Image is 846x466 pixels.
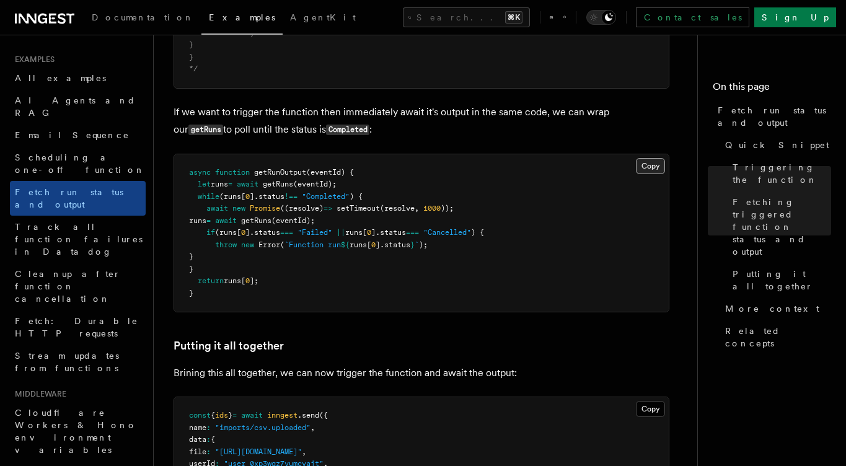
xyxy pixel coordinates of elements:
[10,389,66,399] span: Middleware
[403,7,530,27] button: Search...⌘K
[189,168,211,177] span: async
[228,411,232,420] span: }
[198,180,211,188] span: let
[10,402,146,461] a: Cloudflare Workers & Hono environment variables
[189,423,206,432] span: name
[15,222,143,257] span: Track all function failures in Datadog
[415,204,419,213] span: ,
[280,228,293,237] span: ===
[215,216,237,225] span: await
[245,192,250,201] span: 0
[290,12,356,22] span: AgentKit
[728,156,831,191] a: Triggering the function
[263,180,293,188] span: getRuns
[720,134,831,156] a: Quick Snippet
[15,187,123,209] span: Fetch run status and output
[10,124,146,146] a: Email Sequence
[326,125,369,135] code: Completed
[232,411,237,420] span: =
[84,4,201,33] a: Documentation
[350,240,371,249] span: runs[
[189,29,254,37] span: failedItems: 2,
[293,180,337,188] span: (eventId);
[241,228,245,237] span: 0
[728,263,831,297] a: Putting it all together
[636,401,665,417] button: Copy
[284,240,341,249] span: `Function run
[586,10,616,25] button: Toggle dark mode
[380,204,415,213] span: (resolve
[189,435,206,444] span: data
[206,447,211,456] span: :
[189,411,211,420] span: const
[410,240,415,249] span: }
[232,204,245,213] span: new
[284,192,297,201] span: !==
[306,168,354,177] span: (eventId) {
[10,55,55,64] span: Examples
[441,204,454,213] span: ));
[206,204,228,213] span: await
[725,139,829,151] span: Quick Snippet
[636,158,665,174] button: Copy
[10,89,146,124] a: AI Agents and RAG
[297,411,319,420] span: .send
[189,40,193,49] span: }
[718,104,831,129] span: Fetch run status and output
[215,411,228,420] span: ids
[198,192,219,201] span: while
[10,67,146,89] a: All examples
[15,95,136,118] span: AI Agents and RAG
[258,240,280,249] span: Error
[189,289,193,297] span: }
[10,146,146,181] a: Scheduling a one-off function
[241,216,271,225] span: getRuns
[419,240,428,249] span: );
[189,53,193,61] span: }
[713,99,831,134] a: Fetch run status and output
[423,204,441,213] span: 1000
[319,411,328,420] span: ({
[189,447,206,456] span: file
[733,196,831,258] span: Fetching triggered function status and output
[215,228,241,237] span: (runs[
[754,7,836,27] a: Sign Up
[10,181,146,216] a: Fetch run status and output
[201,4,283,35] a: Examples
[283,4,363,33] a: AgentKit
[241,240,254,249] span: new
[211,180,228,188] span: runs
[174,103,669,139] p: If we want to trigger the function then immediately await it's output in the same code, we can wr...
[280,240,284,249] span: (
[245,228,280,237] span: ].status
[219,192,245,201] span: (runs[
[211,435,215,444] span: {
[371,240,376,249] span: 0
[376,240,410,249] span: ].status
[728,191,831,263] a: Fetching triggered function status and output
[206,435,211,444] span: :
[341,240,350,249] span: ${
[720,320,831,354] a: Related concepts
[241,411,263,420] span: await
[250,204,280,213] span: Promise
[367,228,371,237] span: 0
[302,447,306,456] span: ,
[215,447,302,456] span: "[URL][DOMAIN_NAME]"
[337,204,380,213] span: setTimeout
[350,192,363,201] span: ) {
[720,297,831,320] a: More context
[10,263,146,310] a: Cleanup after function cancellation
[415,240,419,249] span: `
[198,276,224,285] span: return
[189,252,193,261] span: }
[10,345,146,379] a: Stream updates from functions
[174,364,669,382] p: Brining this all together, we can now trigger the function and await the output:
[636,7,749,27] a: Contact sales
[302,192,350,201] span: "Completed"
[406,228,419,237] span: ===
[337,228,345,237] span: ||
[733,268,831,292] span: Putting it all together
[15,130,130,140] span: Email Sequence
[215,423,311,432] span: "imports/csv.uploaded"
